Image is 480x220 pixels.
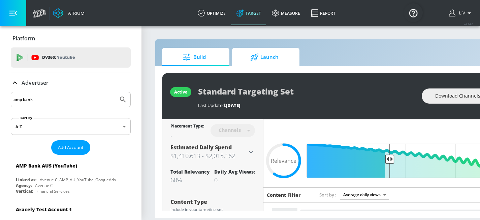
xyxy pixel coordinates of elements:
span: [DATE] [226,102,240,108]
div: Agency: [16,183,32,188]
p: Youtube [57,54,75,61]
span: Build [169,49,220,65]
a: optimize [192,1,231,25]
div: Vertical: [16,188,33,194]
div: Estimated Daily Spend$1,410,613 - $2,015,162 [170,144,255,160]
div: active [174,89,187,95]
div: Placement Type: [170,123,204,130]
div: 0 [214,176,255,184]
button: Liv [449,9,473,17]
div: Financial Services [36,188,70,194]
div: Avenue C_AMP_AU_YouTube_GoogleAds [40,177,116,183]
a: Report [306,1,341,25]
span: Sort by [319,192,337,198]
div: AMP Bank AUS (YouTube)Linked as:Avenue C_AMP_AU_YouTube_GoogleAdsAgency:Avenue CVertical:Financia... [11,157,131,196]
div: Atrium [65,10,85,16]
span: Launch [239,49,290,65]
div: Aracely Test Account 1 [16,206,72,213]
div: AMP Bank AUS (YouTube) [16,162,77,169]
div: A-Z [11,118,131,135]
input: Search by name [13,95,116,104]
p: Platform [12,35,35,42]
div: Content Type [170,199,255,205]
div: Include in your targeting set [170,208,255,212]
div: Channels [215,127,244,133]
div: DV360: Youtube [11,47,131,68]
a: measure [266,1,306,25]
span: Add Account [58,144,84,151]
button: Submit Search [116,92,130,107]
button: Add Account [51,140,90,155]
span: Estimated Daily Spend [170,144,232,151]
span: login as: liv.ho@zefr.com [456,11,465,15]
div: 60% [170,176,210,184]
h3: $1,410,613 - $2,015,162 [170,151,247,160]
h6: Content Filter [267,192,301,198]
label: Sort By [19,116,34,120]
div: Linked as: [16,177,36,183]
p: Advertiser [22,79,49,86]
span: Relevance [271,158,296,163]
button: Open Resource Center [404,3,423,22]
div: Advertiser [11,73,131,92]
div: Average daily views [340,190,389,199]
div: Platform [11,29,131,48]
p: DV360: [42,54,75,61]
a: Target [231,1,266,25]
span: v 4.24.0 [464,22,473,26]
div: Avenue C [35,183,53,188]
div: Last Updated: [198,102,415,108]
a: Atrium [53,8,85,18]
div: Total Relevancy [170,169,210,175]
div: Daily Avg Views: [214,169,255,175]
